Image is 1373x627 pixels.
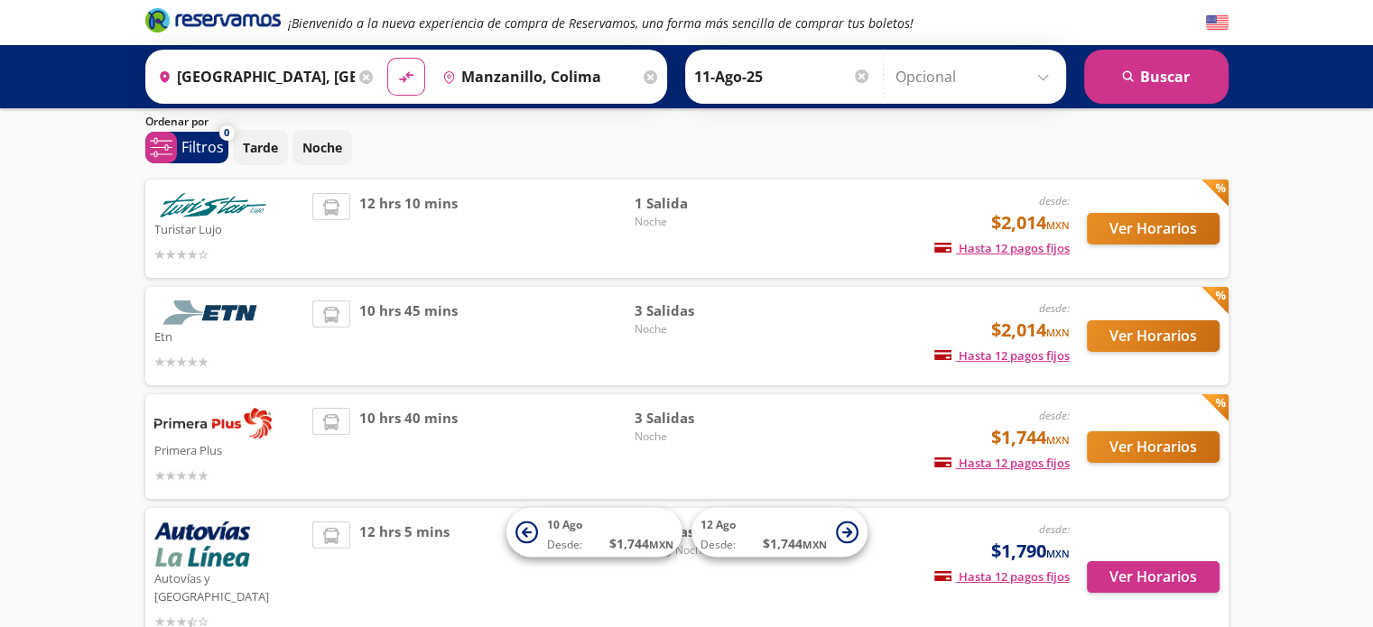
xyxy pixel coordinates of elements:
p: Ordenar por [145,114,209,130]
em: ¡Bienvenido a la nueva experiencia de compra de Reservamos, una forma más sencilla de comprar tus... [288,14,914,32]
p: Turistar Lujo [154,217,304,239]
small: MXN [802,538,827,551]
small: MXN [1046,326,1070,339]
span: Desde: [547,537,582,553]
small: MXN [1046,218,1070,232]
i: Brand Logo [145,6,281,33]
img: Autovías y La Línea [154,521,250,567]
button: Tarde [233,130,288,165]
small: MXN [1046,433,1070,447]
img: Etn [154,300,272,325]
em: desde: [1039,300,1070,316]
span: $ 1,744 [609,534,673,553]
button: Ver Horarios [1087,431,1220,463]
span: 12 Ago [700,517,736,532]
span: 10 hrs 40 mins [359,408,458,485]
p: Etn [154,325,304,346]
span: $2,014 [991,317,1070,344]
p: Noche [302,138,342,157]
button: Buscar [1084,50,1229,104]
button: Noche [292,130,352,165]
input: Elegir Fecha [694,54,871,99]
img: Primera Plus [154,408,272,438]
p: Tarde [243,138,278,157]
span: $1,744 [991,424,1070,451]
img: Turistar Lujo [154,193,272,217]
span: Hasta 12 pagos fijos [934,347,1070,364]
span: Noche [635,429,761,445]
span: $ 1,744 [763,534,827,553]
button: 0Filtros [145,132,228,163]
span: Hasta 12 pagos fijos [934,568,1070,585]
small: MXN [649,538,673,551]
input: Opcional [895,54,1057,99]
button: Ver Horarios [1087,320,1220,352]
button: English [1206,12,1229,34]
input: Buscar Origen [151,54,355,99]
span: 10 hrs 45 mins [359,300,458,372]
small: MXN [1046,547,1070,560]
span: Hasta 12 pagos fijos [934,240,1070,256]
em: desde: [1039,408,1070,423]
em: desde: [1039,193,1070,208]
span: 1 Salida [635,193,761,214]
span: Hasta 12 pagos fijos [934,455,1070,471]
span: 3 Salidas [635,300,761,321]
a: Brand Logo [145,6,281,39]
button: Ver Horarios [1087,213,1220,244]
p: Autovías y [GEOGRAPHIC_DATA] [154,567,304,605]
span: $1,790 [991,538,1070,565]
span: Desde: [700,537,736,553]
span: $2,014 [991,209,1070,236]
span: 0 [224,125,229,141]
span: Noche [635,214,761,230]
em: desde: [1039,521,1070,537]
input: Buscar Destino [435,54,639,99]
button: 12 AgoDesde:$1,744MXN [691,508,867,558]
span: 12 hrs 10 mins [359,193,458,264]
span: 3 Salidas [635,408,761,429]
span: 10 Ago [547,517,582,532]
button: Ver Horarios [1087,561,1220,593]
button: 10 AgoDesde:$1,744MXN [506,508,682,558]
p: Primera Plus [154,438,304,460]
span: Noche [635,321,761,337]
p: Filtros [181,136,224,158]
